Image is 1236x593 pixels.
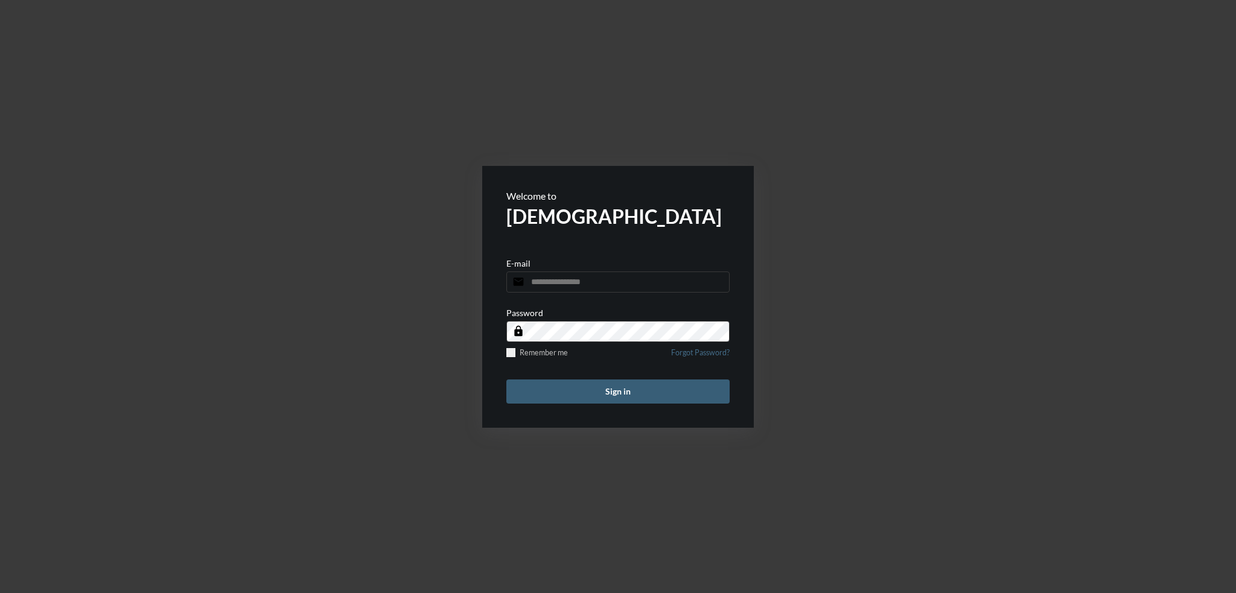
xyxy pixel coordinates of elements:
h2: [DEMOGRAPHIC_DATA] [506,205,730,228]
a: Forgot Password? [671,348,730,364]
label: Remember me [506,348,568,357]
p: Password [506,308,543,318]
p: E-mail [506,258,530,268]
p: Welcome to [506,190,730,201]
button: Sign in [506,379,730,404]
